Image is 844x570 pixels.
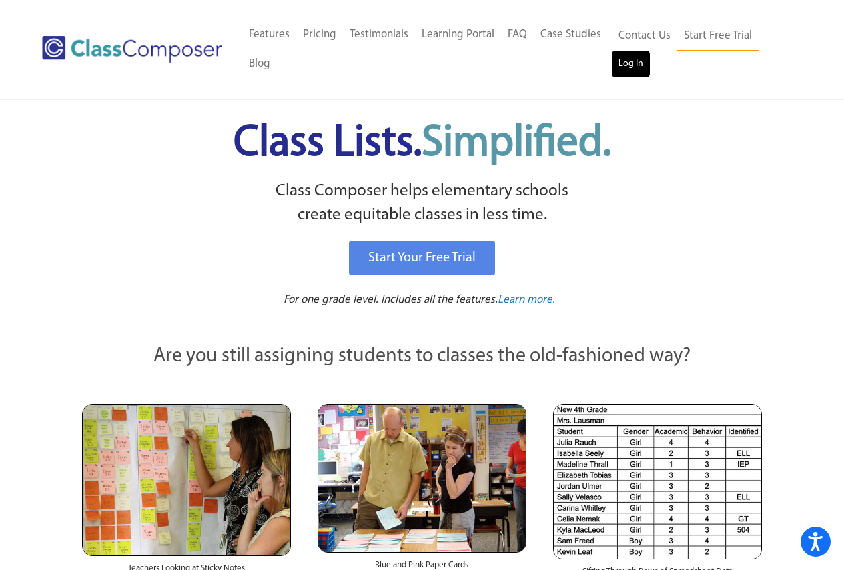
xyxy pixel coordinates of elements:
[498,294,555,305] span: Learn more.
[234,122,611,165] span: Class Lists.
[82,404,291,556] img: Teachers Looking at Sticky Notes
[82,342,763,371] p: Are you still assigning students to classes the old-fashioned way?
[553,404,762,559] img: Spreadsheets
[296,20,343,49] a: Pricing
[415,20,501,49] a: Learning Portal
[349,241,495,275] a: Start Your Free Trial
[80,179,765,228] p: Class Composer helps elementary schools create equitable classes in less time.
[242,49,277,79] a: Blog
[422,122,611,165] span: Simplified.
[242,20,296,49] a: Features
[612,51,650,77] a: Log In
[343,20,415,49] a: Testimonials
[318,404,526,553] img: Blue and Pink Paper Cards
[368,251,476,265] span: Start Your Free Trial
[677,21,759,51] a: Start Free Trial
[242,20,612,79] nav: Header Menu
[534,20,608,49] a: Case Studies
[498,292,555,309] a: Learn more.
[284,294,498,305] span: For one grade level. Includes all the features.
[42,36,222,63] img: Class Composer
[501,20,534,49] a: FAQ
[612,21,792,77] nav: Header Menu
[612,21,677,51] a: Contact Us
